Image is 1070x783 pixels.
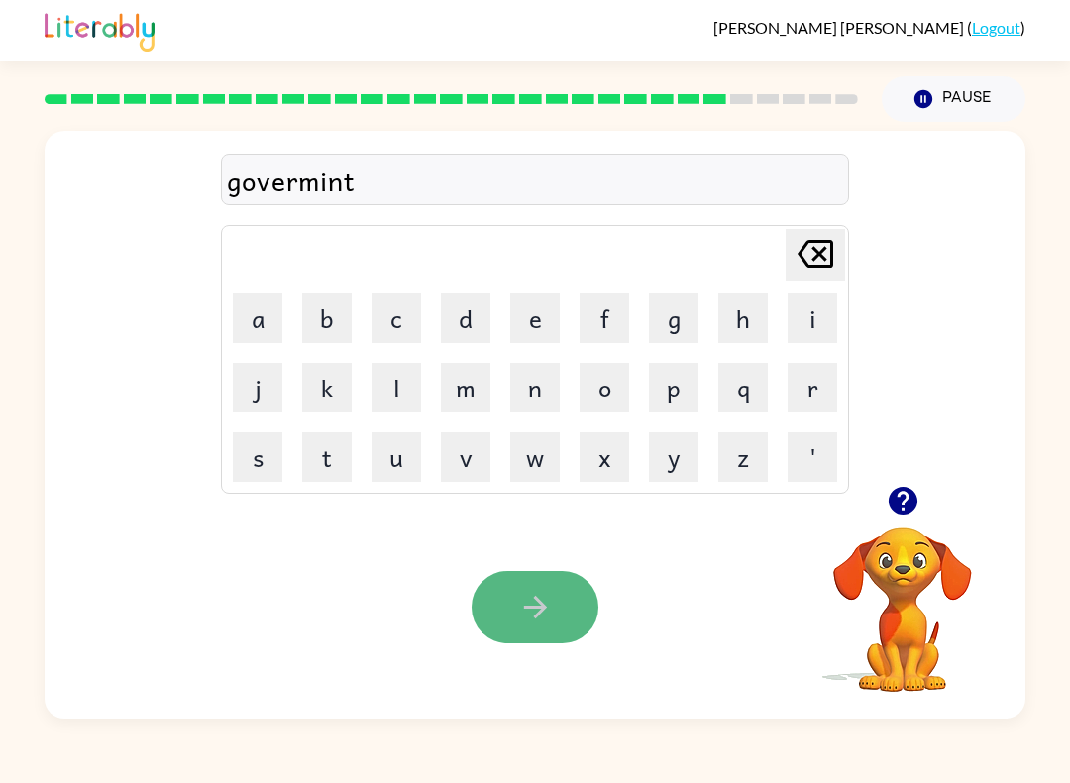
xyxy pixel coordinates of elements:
button: c [372,293,421,343]
button: i [788,293,837,343]
button: w [510,432,560,482]
button: m [441,363,490,412]
div: ( ) [713,18,1025,37]
button: p [649,363,698,412]
video: Your browser must support playing .mp4 files to use Literably. Please try using another browser. [803,497,1002,695]
button: l [372,363,421,412]
button: g [649,293,698,343]
button: z [718,432,768,482]
button: r [788,363,837,412]
button: f [580,293,629,343]
button: k [302,363,352,412]
button: s [233,432,282,482]
button: d [441,293,490,343]
button: o [580,363,629,412]
button: j [233,363,282,412]
button: a [233,293,282,343]
button: t [302,432,352,482]
button: ' [788,432,837,482]
a: Logout [972,18,1020,37]
button: v [441,432,490,482]
button: y [649,432,698,482]
div: govermint [227,160,843,201]
img: Literably [45,8,155,52]
button: h [718,293,768,343]
button: Pause [882,76,1025,122]
button: q [718,363,768,412]
span: [PERSON_NAME] [PERSON_NAME] [713,18,967,37]
button: u [372,432,421,482]
button: b [302,293,352,343]
button: n [510,363,560,412]
button: e [510,293,560,343]
button: x [580,432,629,482]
